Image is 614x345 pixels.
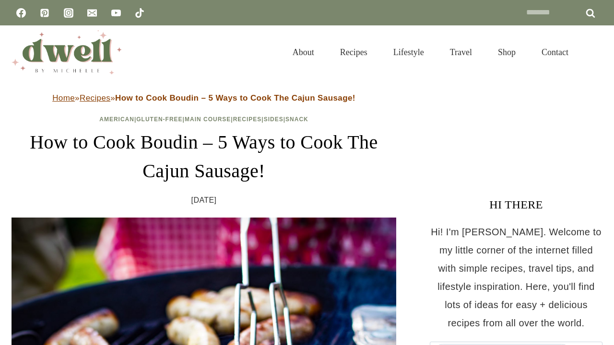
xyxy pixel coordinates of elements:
nav: Primary Navigation [280,35,581,69]
p: Hi! I'm [PERSON_NAME]. Welcome to my little corner of the internet filled with simple recipes, tr... [430,223,602,332]
a: Snack [285,116,308,123]
a: Travel [437,35,485,69]
a: Contact [529,35,581,69]
a: Pinterest [35,3,54,23]
a: Sides [264,116,283,123]
time: [DATE] [191,193,217,207]
a: Recipes [233,116,262,123]
h3: HI THERE [430,196,602,213]
a: Recipes [80,93,110,103]
a: Lifestyle [380,35,437,69]
span: | | | | | [99,116,308,123]
a: Email [83,3,102,23]
a: American [99,116,134,123]
a: Shop [485,35,529,69]
h1: How to Cook Boudin – 5 Ways to Cook The Cajun Sausage! [12,128,396,185]
strong: How to Cook Boudin – 5 Ways to Cook The Cajun Sausage! [115,93,355,103]
a: Home [52,93,75,103]
span: » » [52,93,355,103]
a: TikTok [130,3,149,23]
a: Facebook [12,3,31,23]
a: Instagram [59,3,78,23]
a: About [280,35,327,69]
a: Gluten-Free [136,116,182,123]
a: Recipes [327,35,380,69]
a: Main Course [185,116,231,123]
a: YouTube [106,3,126,23]
button: View Search Form [586,44,602,60]
img: DWELL by michelle [12,30,122,74]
